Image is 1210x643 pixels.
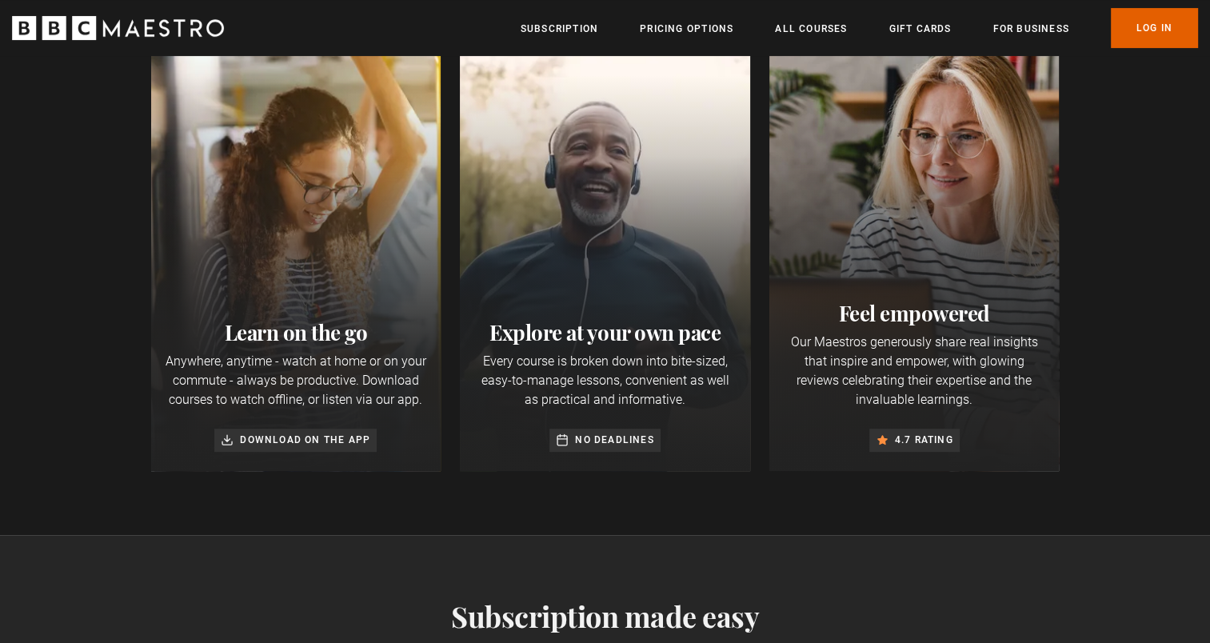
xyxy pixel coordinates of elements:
[164,352,429,409] p: Anywhere, anytime - watch at home or on your commute - always be productive. Download courses to ...
[992,21,1068,37] a: For business
[521,21,598,37] a: Subscription
[151,599,1060,633] h2: Subscription made easy
[575,432,653,448] p: No deadlines
[521,8,1198,48] nav: Primary
[240,432,370,448] p: Download on the app
[12,16,224,40] svg: BBC Maestro
[473,352,737,409] p: Every course is broken down into bite-sized, easy-to-manage lessons, convenient as well as practi...
[889,21,951,37] a: Gift Cards
[1111,8,1198,48] a: Log In
[775,21,847,37] a: All Courses
[473,320,737,345] h2: Explore at your own pace
[640,21,733,37] a: Pricing Options
[895,432,953,448] p: 4.7 rating
[782,301,1047,326] h2: Feel empowered
[164,320,429,345] h2: Learn on the go
[782,333,1047,409] p: Our Maestros generously share real insights that inspire and empower, with glowing reviews celebr...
